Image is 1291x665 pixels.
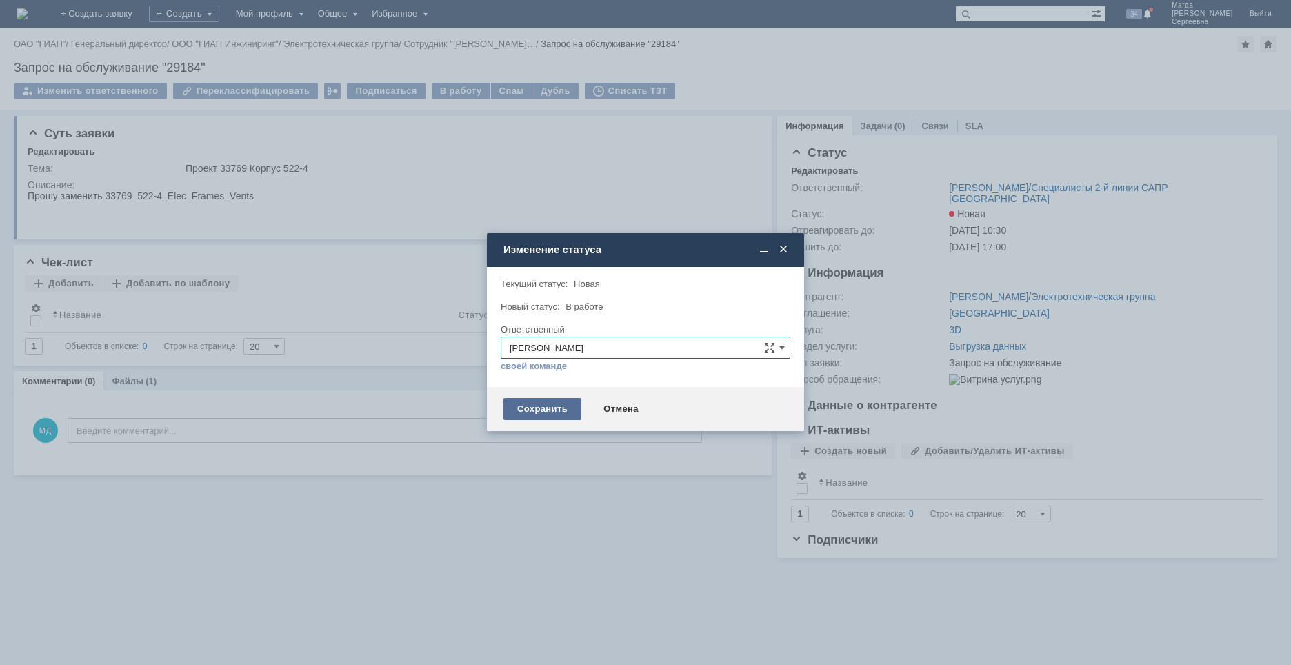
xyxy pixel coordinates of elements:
div: Изменение статуса [503,244,790,256]
a: своей команде [501,361,567,372]
div: Ответственный [501,325,788,334]
span: Закрыть [777,244,790,256]
span: Новая [574,279,600,289]
label: Текущий статус: [501,279,568,289]
label: Новый статус: [501,301,560,312]
span: Свернуть (Ctrl + M) [757,244,771,256]
span: Сложная форма [764,342,775,353]
span: В работе [566,301,603,312]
